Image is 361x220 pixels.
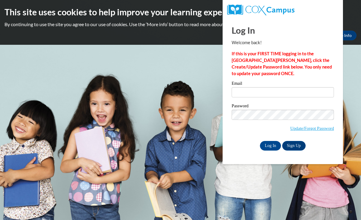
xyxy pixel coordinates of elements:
img: COX Campus [227,5,295,15]
a: Update/Forgot Password [290,126,334,131]
input: Log In [260,141,281,151]
iframe: Button to launch messaging window [337,196,356,215]
a: Sign Up [282,141,306,151]
p: Welcome back! [232,39,334,46]
label: Password [232,104,334,110]
p: By continuing to use the site you agree to our use of cookies. Use the ‘More info’ button to read... [5,21,356,28]
h2: This site uses cookies to help improve your learning experience. [5,6,356,18]
label: Email [232,81,334,87]
h1: Log In [232,24,334,36]
strong: If this is your FIRST TIME logging in to the [GEOGRAPHIC_DATA][PERSON_NAME], click the Create/Upd... [232,51,332,76]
